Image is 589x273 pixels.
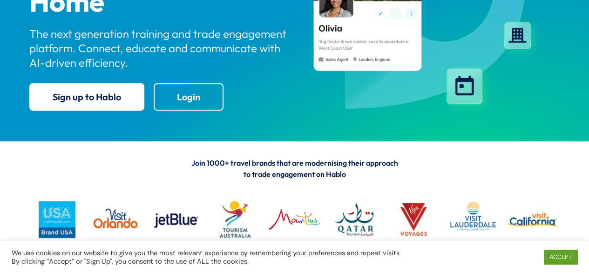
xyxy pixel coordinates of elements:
[386,192,441,247] img: VV logo
[148,192,203,247] img: jetblue
[191,158,398,179] span: Join 1000+ travel brands that are modernising their approach to trade engagement on Hablo
[154,83,223,111] a: Login
[267,192,322,247] img: MTPA
[544,250,577,264] a: ACCEPT
[29,27,286,70] p: The next generation training and trade engagement platform. Connect, educate and communicate with...
[446,192,501,247] img: LAUDERDALE
[12,249,408,266] div: We use cookies on our website to give you the most relevant experience by remembering your prefer...
[29,192,84,247] img: busa
[89,192,144,247] img: VO
[29,83,144,111] a: Sign up to Hablo
[505,192,560,247] img: vc logo
[326,192,381,247] img: QATAR
[208,192,263,247] img: Tourism Australia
